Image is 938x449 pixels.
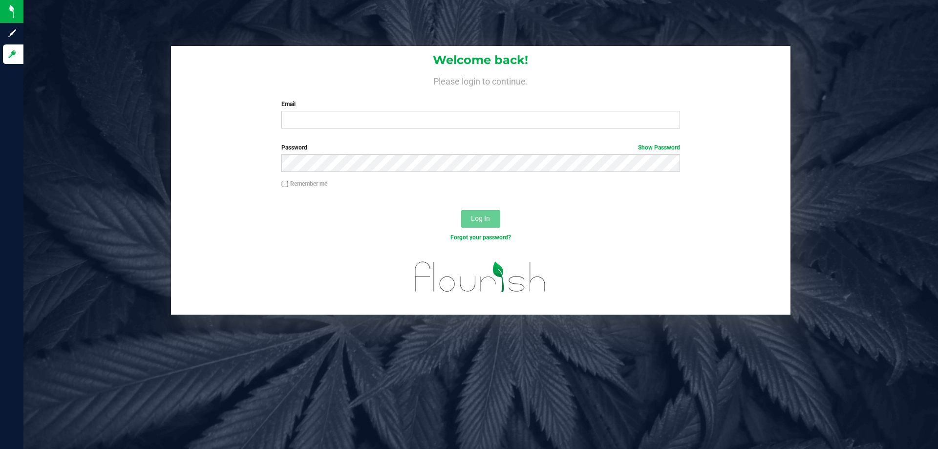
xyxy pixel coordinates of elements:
[171,54,790,66] h1: Welcome back!
[638,144,680,151] a: Show Password
[281,179,327,188] label: Remember me
[471,214,490,222] span: Log In
[403,252,558,302] img: flourish_logo.svg
[450,234,511,241] a: Forgot your password?
[281,100,680,108] label: Email
[7,28,17,38] inline-svg: Sign up
[281,181,288,188] input: Remember me
[7,49,17,59] inline-svg: Log in
[171,74,790,86] h4: Please login to continue.
[281,144,307,151] span: Password
[461,210,500,228] button: Log In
